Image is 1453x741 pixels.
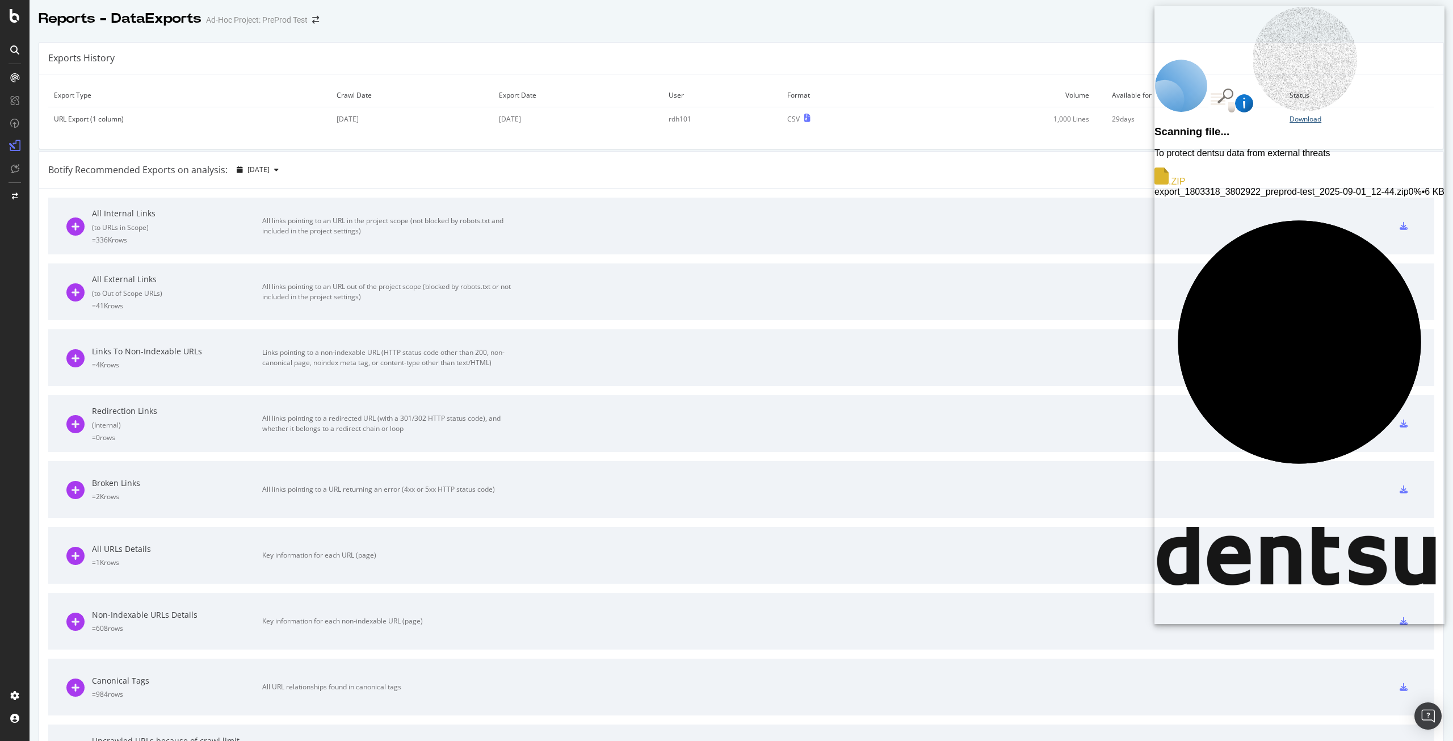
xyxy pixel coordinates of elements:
[312,16,319,24] div: arrow-right-arrow-left
[331,83,493,107] td: Crawl Date
[262,216,518,236] div: All links pointing to an URL in the project scope (not blocked by robots.txt and included in the ...
[782,83,902,107] td: Format
[902,83,1106,107] td: Volume
[92,543,262,555] div: All URLs Details
[39,9,201,28] div: Reports - DataExports
[92,301,262,311] div: = 41K rows
[54,114,325,124] div: URL Export (1 column)
[493,107,663,131] td: [DATE]
[92,433,262,442] div: = 0 rows
[48,164,228,177] div: Botify Recommended Exports on analysis:
[787,114,800,124] div: CSV
[663,83,782,107] td: User
[262,484,518,495] div: All links pointing to a URL returning an error (4xx or 5xx HTTP status code)
[92,623,262,633] div: = 608 rows
[902,107,1106,131] td: 1,000 Lines
[247,165,270,174] span: 2025 Jun. 27th
[1106,107,1284,131] td: 29 days
[92,360,262,370] div: = 4K rows
[48,83,331,107] td: Export Type
[206,14,308,26] div: Ad-Hoc Project: PreProd Test
[92,689,262,699] div: = 984 rows
[92,405,262,417] div: Redirection Links
[92,609,262,621] div: Non-Indexable URLs Details
[1414,702,1442,730] div: Open Intercom Messenger
[92,478,262,489] div: Broken Links
[92,208,262,219] div: All Internal Links
[663,107,782,131] td: rdh101
[262,682,518,692] div: All URL relationships found in canonical tags
[48,52,115,65] div: Exports History
[262,413,518,434] div: All links pointing to a redirected URL (with a 301/302 HTTP status code), and whether it belongs ...
[493,83,663,107] td: Export Date
[262,282,518,302] div: All links pointing to an URL out of the project scope (blocked by robots.txt or not included in t...
[92,223,262,232] div: ( to URLs in Scope )
[92,235,262,245] div: = 336K rows
[92,558,262,567] div: = 1K rows
[262,616,518,626] div: Key information for each non-indexable URL (page)
[92,274,262,285] div: All External Links
[92,288,262,298] div: ( to Out of Scope URLs )
[1106,83,1284,107] td: Available for
[92,420,262,430] div: ( Internal )
[331,107,493,131] td: [DATE]
[262,550,518,560] div: Key information for each URL (page)
[92,675,262,686] div: Canonical Tags
[92,492,262,501] div: = 2K rows
[232,161,283,179] button: [DATE]
[1400,683,1408,691] div: csv-export
[262,348,518,368] div: Links pointing to a non-indexable URL (HTTP status code other than 200, non-canonical page, noind...
[92,346,262,357] div: Links To Non-Indexable URLs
